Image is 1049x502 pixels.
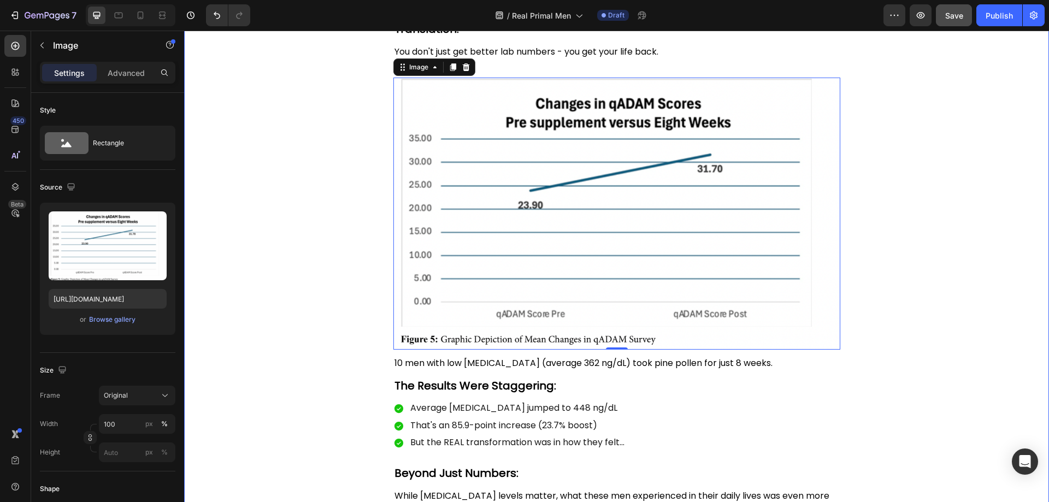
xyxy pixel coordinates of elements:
[49,289,167,309] input: https://example.com/image.jpg
[226,371,440,383] p: Average [MEDICAL_DATA] jumped to 448 ng/dL
[976,4,1022,26] button: Publish
[145,447,153,457] div: px
[40,105,56,115] div: Style
[608,10,624,20] span: Draft
[8,200,26,209] div: Beta
[512,10,571,21] span: Real Primal Men
[143,446,156,459] button: %
[49,211,167,280] img: preview-image
[1012,448,1038,475] div: Open Intercom Messenger
[161,447,168,457] div: %
[210,459,645,486] span: While [MEDICAL_DATA] levels matter, what these men experienced in their daily lives was even more...
[40,419,58,429] label: Width
[54,67,85,79] p: Settings
[184,31,1049,502] iframe: To enrich screen reader interactions, please activate Accessibility in Grammarly extension settings
[10,116,26,125] div: 450
[158,417,171,430] button: px
[72,9,76,22] p: 7
[4,4,81,26] button: 7
[210,435,334,450] strong: Beyond Just Numbers:
[507,10,510,21] span: /
[209,47,656,319] img: gempages_580824349150282248-e5066080-cff5-46b4-a502-2b155e7e5094.png
[945,11,963,20] span: Save
[89,314,136,325] button: Browse gallery
[40,391,60,400] label: Frame
[158,446,171,459] button: px
[226,389,440,401] p: That's an 85.9-point increase (23.7% boost)
[53,39,146,52] p: Image
[80,313,86,326] span: or
[40,447,60,457] label: Height
[143,417,156,430] button: %
[986,10,1013,21] div: Publish
[104,391,128,400] span: Original
[206,4,250,26] div: Undo/Redo
[40,363,69,378] div: Size
[99,414,175,434] input: px%
[226,406,440,418] p: But the REAL transformation was in how they felt...
[223,32,246,42] div: Image
[210,326,588,339] span: 10 men with low [MEDICAL_DATA] (average 362 ng/dL) took pine pollen for just 8 weeks.
[108,67,145,79] p: Advanced
[40,180,78,195] div: Source
[161,419,168,429] div: %
[89,315,135,324] div: Browse gallery
[145,419,153,429] div: px
[936,4,972,26] button: Save
[93,131,160,156] div: Rectangle
[99,442,175,462] input: px%
[99,386,175,405] button: Original
[40,484,60,494] div: Shape
[210,347,372,363] strong: The Results Were Staggering:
